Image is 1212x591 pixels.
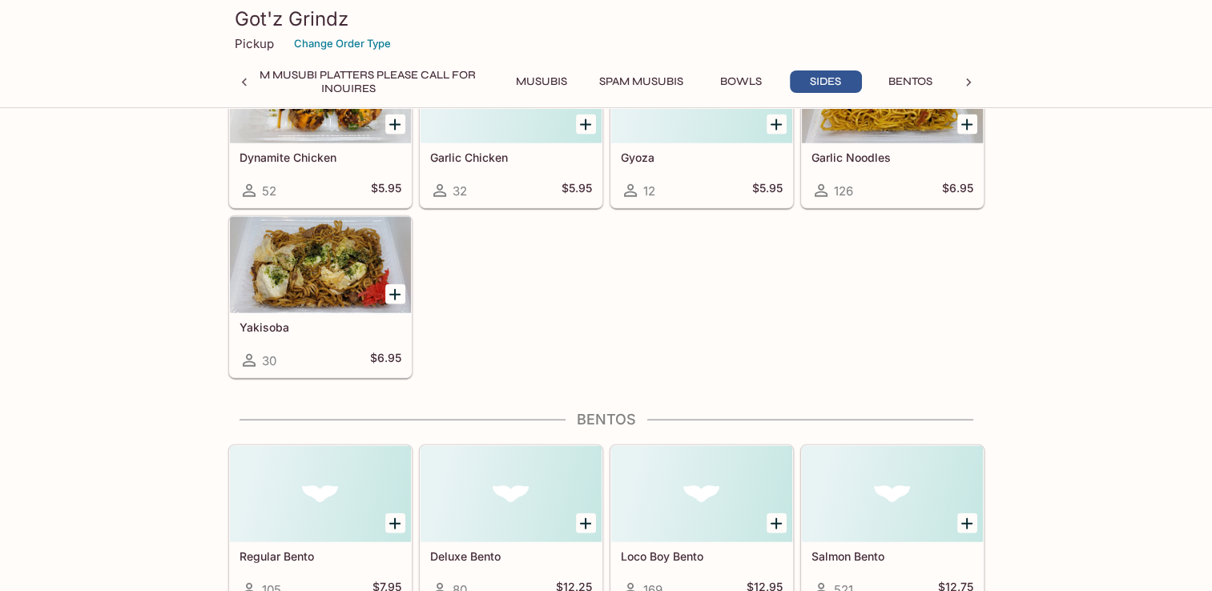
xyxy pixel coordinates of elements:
[611,446,792,542] div: Loco Boy Bento
[767,115,787,135] button: Add Gyoza
[430,151,592,164] h5: Garlic Chicken
[230,446,411,542] div: Regular Bento
[228,411,984,428] h4: Bentos
[705,70,777,93] button: Bowls
[230,47,411,143] div: Dynamite Chicken
[752,181,783,200] h5: $5.95
[229,46,412,208] a: Dynamite Chicken52$5.95
[240,151,401,164] h5: Dynamite Chicken
[610,46,793,208] a: Gyoza12$5.95
[957,115,977,135] button: Add Garlic Noodles
[235,36,274,51] p: Pickup
[430,549,592,563] h5: Deluxe Bento
[371,181,401,200] h5: $5.95
[385,284,405,304] button: Add Yakisoba
[235,6,978,31] h3: Got'z Grindz
[453,183,467,199] span: 32
[229,216,412,378] a: Yakisoba30$6.95
[287,31,398,56] button: Change Order Type
[811,151,973,164] h5: Garlic Noodles
[621,151,783,164] h5: Gyoza
[385,115,405,135] button: Add Dynamite Chicken
[811,549,973,563] h5: Salmon Bento
[576,513,596,533] button: Add Deluxe Bento
[240,320,401,334] h5: Yakisoba
[370,351,401,370] h5: $6.95
[942,181,973,200] h5: $6.95
[576,115,596,135] button: Add Garlic Chicken
[240,549,401,563] h5: Regular Bento
[385,513,405,533] button: Add Regular Bento
[420,46,602,208] a: Garlic Chicken32$5.95
[204,70,493,93] button: Custom Musubi Platters PLEASE CALL FOR INQUIRES
[421,446,602,542] div: Deluxe Bento
[802,446,983,542] div: Salmon Bento
[643,183,655,199] span: 12
[590,70,692,93] button: Spam Musubis
[875,70,947,93] button: Bentos
[834,183,853,199] span: 126
[621,549,783,563] h5: Loco Boy Bento
[230,217,411,313] div: Yakisoba
[262,353,276,368] span: 30
[262,183,276,199] span: 52
[562,181,592,200] h5: $5.95
[790,70,862,93] button: Sides
[957,513,977,533] button: Add Salmon Bento
[801,46,984,208] a: Garlic Noodles126$6.95
[802,47,983,143] div: Garlic Noodles
[767,513,787,533] button: Add Loco Boy Bento
[505,70,578,93] button: Musubis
